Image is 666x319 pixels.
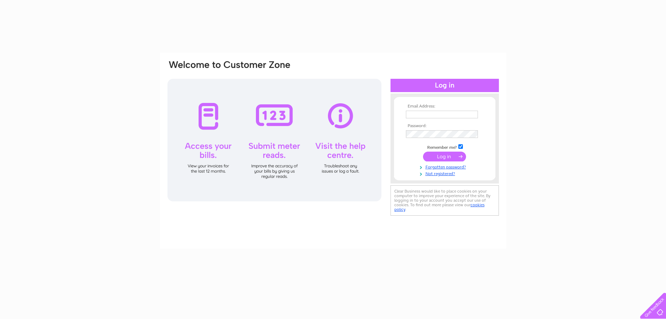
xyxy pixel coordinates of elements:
a: Not registered? [406,170,485,176]
td: Remember me? [404,143,485,150]
a: Forgotten password? [406,163,485,170]
div: Clear Business would like to place cookies on your computer to improve your experience of the sit... [391,185,499,216]
a: cookies policy [394,202,485,212]
th: Email Address: [404,104,485,109]
input: Submit [423,152,466,161]
th: Password: [404,124,485,129]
